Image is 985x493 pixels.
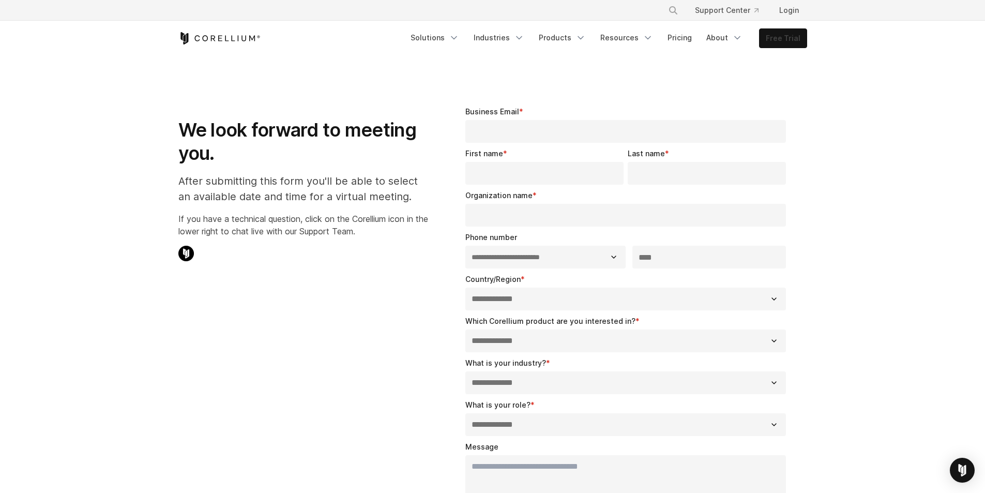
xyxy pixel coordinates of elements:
[178,246,194,261] img: Corellium Chat Icon
[178,118,428,165] h1: We look forward to meeting you.
[628,149,665,158] span: Last name
[465,275,521,283] span: Country/Region
[656,1,807,20] div: Navigation Menu
[465,191,533,200] span: Organization name
[950,458,975,483] div: Open Intercom Messenger
[465,358,546,367] span: What is your industry?
[465,442,498,451] span: Message
[404,28,807,48] div: Navigation Menu
[687,1,767,20] a: Support Center
[465,149,503,158] span: First name
[533,28,592,47] a: Products
[178,213,428,237] p: If you have a technical question, click on the Corellium icon in the lower right to chat live wit...
[664,1,683,20] button: Search
[465,400,531,409] span: What is your role?
[404,28,465,47] a: Solutions
[178,32,261,44] a: Corellium Home
[700,28,749,47] a: About
[661,28,698,47] a: Pricing
[594,28,659,47] a: Resources
[465,107,519,116] span: Business Email
[760,29,807,48] a: Free Trial
[178,173,428,204] p: After submitting this form you'll be able to select an available date and time for a virtual meet...
[465,317,635,325] span: Which Corellium product are you interested in?
[771,1,807,20] a: Login
[465,233,517,242] span: Phone number
[467,28,531,47] a: Industries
